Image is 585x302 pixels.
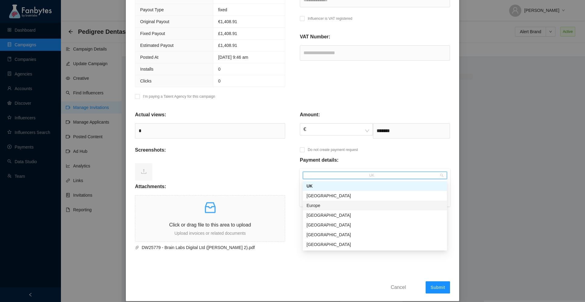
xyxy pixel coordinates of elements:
p: Do not create payment request [308,147,358,153]
span: Estimated Payout [140,43,174,48]
div: New Zealand [303,210,447,220]
span: [DATE] 9:46 am [218,55,248,60]
div: UK [307,183,443,189]
div: [GEOGRAPHIC_DATA] [307,192,443,199]
div: Canada [303,240,447,249]
p: Screenshots: [135,146,166,154]
span: UK [305,172,445,179]
span: £1,408.91 [218,43,237,48]
span: DW25779 - Brain Labs Digital Ltd (PAULA RODRIGUEZ-PEDRIGREE 2).pdf [139,244,278,251]
span: fixed [218,7,227,12]
p: Payment details: [300,156,339,164]
div: USA [303,191,447,201]
p: Actual views: [135,111,166,118]
span: Installs [140,67,154,72]
p: Influencer is VAT registered [308,16,352,22]
span: 0 [218,79,221,83]
p: I’m paying a Talent Agency for this campaign [143,93,215,100]
span: 0 [218,67,221,72]
span: € 1,408.91 [218,19,237,24]
div: [GEOGRAPHIC_DATA] [307,212,443,219]
button: Cancel [386,282,410,292]
span: paper-clip [135,245,139,250]
div: [GEOGRAPHIC_DATA] [307,231,443,238]
span: € [303,124,369,135]
p: Amount: [300,111,320,118]
span: Payout Type [140,7,164,12]
span: upload [141,168,147,174]
div: Philippines [303,230,447,240]
div: UK [303,181,447,191]
div: Europe [303,201,447,210]
div: [GEOGRAPHIC_DATA] [307,241,443,248]
span: inboxClick or drag file to this area to uploadUpload invoices or related documents [135,195,285,241]
p: Upload invoices or related documents [135,230,285,237]
p: VAT Number: [300,33,330,40]
p: Attachments: [135,183,166,190]
span: inbox [203,200,218,215]
span: Cancel [391,283,406,291]
button: Submit [426,281,450,293]
div: Australia [303,220,447,230]
p: Click or drag file to this area to upload [135,221,285,229]
div: [GEOGRAPHIC_DATA] [307,222,443,228]
span: £1,408.91 [218,31,237,36]
div: Europe [307,202,443,209]
span: Original Payout [140,19,169,24]
span: Submit [431,285,445,290]
span: Fixed Payout [140,31,165,36]
span: Posted At [140,55,158,60]
span: Clicks [140,79,151,83]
